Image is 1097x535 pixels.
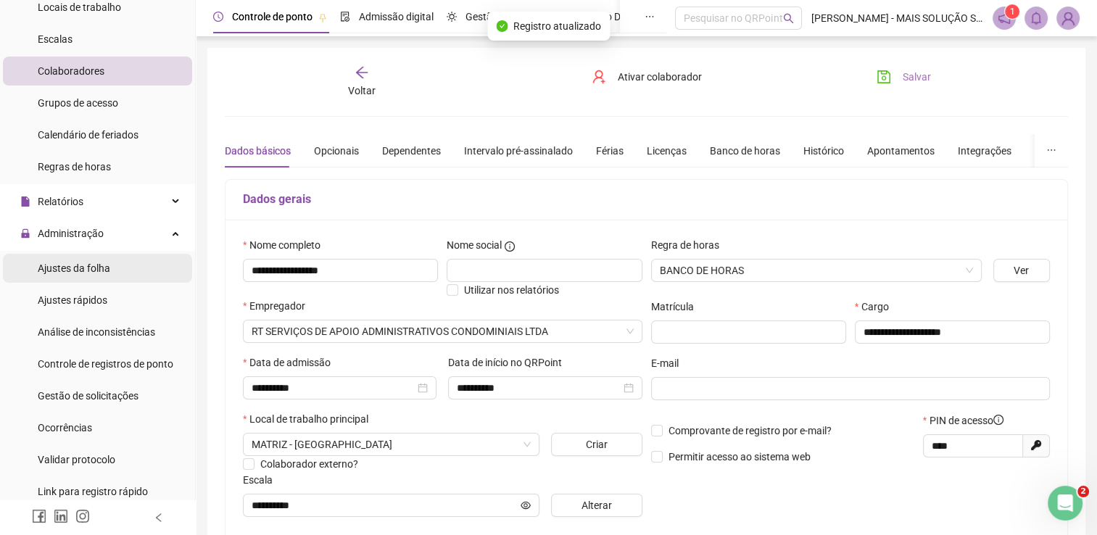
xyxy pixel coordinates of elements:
span: Controle de ponto [232,11,312,22]
iframe: Intercom live chat [1048,486,1082,521]
div: Opcionais [314,143,359,159]
span: Gestão de férias [465,11,539,22]
span: lock [20,228,30,239]
button: Ativar colaborador [581,65,713,88]
div: Férias [596,143,624,159]
span: Colaborador externo? [260,458,358,470]
label: Escala [243,472,282,488]
span: info-circle [505,241,515,252]
div: Dados básicos [225,143,291,159]
span: Gestão de solicitações [38,390,138,402]
span: RT SERVIÇOS DE APOIO ADMINISTRATIVOS CONDOMINIAIS LTDA [252,320,634,342]
span: Alterar [581,497,612,513]
span: Salvar [903,69,931,85]
span: Ajustes da folha [38,262,110,274]
label: Data de início no QRPoint [448,354,571,370]
span: Locais de trabalho [38,1,121,13]
span: Criar [586,436,608,452]
label: Data de admissão [243,354,340,370]
span: ellipsis [1046,145,1056,155]
span: arrow-left [355,65,369,80]
span: Utilizar nos relatórios [464,284,559,296]
label: Regra de horas [651,237,729,253]
span: Permitir acesso ao sistema web [668,451,811,463]
span: Voltar [348,85,376,96]
span: Regras de horas [38,161,111,173]
span: Registro atualizado [513,18,601,34]
label: Cargo [855,299,898,315]
span: Ajustes rápidos [38,294,107,306]
div: Integrações [958,143,1011,159]
span: info-circle [993,415,1003,425]
label: E-mail [651,355,688,371]
span: Grupos de acesso [38,97,118,109]
span: facebook [32,509,46,523]
span: Validar protocolo [38,454,115,465]
span: Administração [38,228,104,239]
span: Ver [1014,262,1029,278]
button: Salvar [866,65,942,88]
span: [PERSON_NAME] - MAIS SOLUÇÃO SERVIÇOS DE CONTABILIDADE EIRELI [811,10,984,26]
span: Relatórios [38,196,83,207]
span: pushpin [318,13,327,22]
span: save [877,70,891,84]
span: bell [1030,12,1043,25]
span: Ocorrências [38,422,92,434]
label: Nome completo [243,237,330,253]
span: 1 [1010,7,1015,17]
div: Apontamentos [867,143,935,159]
span: Ativar colaborador [618,69,702,85]
div: Banco de horas [710,143,780,159]
span: Controle de registros de ponto [38,358,173,370]
span: sun [447,12,457,22]
label: Local de trabalho principal [243,411,378,427]
span: ellipsis [645,12,655,22]
span: Análise de inconsistências [38,326,155,338]
div: Intervalo pré-assinalado [464,143,573,159]
h5: Dados gerais [243,191,1050,208]
sup: 1 [1005,4,1019,19]
span: Nome social [447,237,502,253]
span: PIN de acesso [930,412,1003,428]
span: Colaboradores [38,65,104,77]
span: BANCO DE HORAS [660,260,973,281]
div: Licenças [647,143,687,159]
span: Link para registro rápido [38,486,148,497]
button: Criar [551,433,642,456]
span: file-done [340,12,350,22]
label: Matrícula [651,299,703,315]
span: AV. TANCREDO NEVES CAMINHO DAS ÁRVORES, 450 [252,434,531,455]
span: 2 [1077,486,1089,497]
div: Histórico [803,143,844,159]
button: Ver [993,259,1050,282]
div: Dependentes [382,143,441,159]
span: search [783,13,794,24]
label: Empregador [243,298,315,314]
span: instagram [75,509,90,523]
span: eye [521,500,531,510]
button: ellipsis [1035,134,1068,167]
span: clock-circle [213,12,223,22]
span: Calendário de feriados [38,129,138,141]
span: Painel do DP [571,11,627,22]
span: file [20,196,30,207]
span: check-circle [496,20,508,32]
span: Admissão digital [359,11,434,22]
span: Comprovante de registro por e-mail? [668,425,832,436]
img: 2409 [1057,7,1079,29]
span: user-add [592,70,606,84]
button: Alterar [551,494,642,517]
span: Escalas [38,33,73,45]
span: linkedin [54,509,68,523]
span: left [154,513,164,523]
span: notification [998,12,1011,25]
